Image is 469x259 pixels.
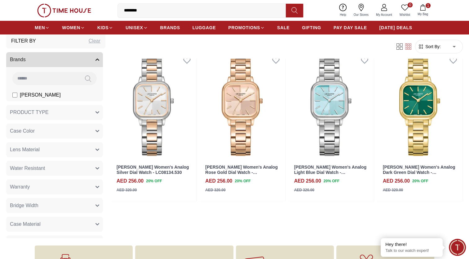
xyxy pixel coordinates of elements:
[10,146,40,153] span: Lens Material
[426,3,431,8] span: 1
[6,198,103,213] button: Bridge Width
[228,25,260,31] span: PROMOTIONS
[205,187,225,193] div: AED 320.00
[334,25,367,31] span: PAY DAY SALE
[383,177,410,185] h4: AED 256.00
[192,22,216,33] a: LUGGAGE
[383,187,403,193] div: AED 320.00
[374,12,395,17] span: My Account
[228,22,265,33] a: PROMOTIONS
[160,25,180,31] span: BRANDS
[199,51,285,160] img: Lee Cooper Women's Analog Rose Gold Dial Watch - LC08134.410
[302,22,321,33] a: GIFTING
[396,2,414,18] a: 0Wishlist
[35,25,45,31] span: MEN
[350,2,372,18] a: Our Stores
[351,12,371,17] span: Our Stores
[160,22,180,33] a: BRANDS
[20,91,61,99] span: [PERSON_NAME]
[62,22,85,33] a: WOMEN
[415,12,431,16] span: My Bag
[117,165,189,175] a: [PERSON_NAME] Women's Analog Silver Dial Watch - LC08134.530
[6,161,103,176] button: Water Resistant
[277,25,290,31] span: SALE
[117,177,144,185] h4: AED 256.00
[383,165,455,180] a: [PERSON_NAME] Women's Analog Dark Green Dial Watch - LC08134.170
[126,25,143,31] span: UNISEX
[294,165,367,180] a: [PERSON_NAME] Women's Analog Light Blue Dial Watch - LC08134.300
[385,241,438,248] div: Hey there!
[10,165,45,172] span: Water Resistant
[334,22,367,33] a: PAY DAY SALE
[6,52,103,67] button: Brands
[12,93,17,98] input: [PERSON_NAME]
[288,51,374,160] img: Lee Cooper Women's Analog Light Blue Dial Watch - LC08134.300
[379,25,412,31] span: [DATE] DEALS
[294,187,314,193] div: AED 320.00
[35,22,50,33] a: MEN
[418,43,441,50] button: Sort By:
[385,248,438,253] p: Talk to our watch expert!
[336,2,350,18] a: Help
[449,239,466,256] div: Chat Widget
[6,217,103,232] button: Case Material
[10,220,41,228] span: Case Material
[62,25,80,31] span: WOMEN
[294,177,321,185] h4: AED 256.00
[324,178,339,184] span: 20 % OFF
[277,22,290,33] a: SALE
[37,4,91,17] img: ...
[97,22,113,33] a: KIDS
[11,37,36,45] h3: Filter By
[97,25,108,31] span: KIDS
[6,235,103,250] button: Diamension
[110,51,196,160] img: Lee Cooper Women's Analog Silver Dial Watch - LC08134.530
[302,25,321,31] span: GIFTING
[337,12,349,17] span: Help
[408,2,413,7] span: 0
[6,142,103,157] button: Lens Material
[10,183,30,191] span: Warranty
[6,124,103,139] button: Case Color
[10,109,49,116] span: PRODUCT TYPE
[424,43,441,50] span: Sort By:
[397,12,413,17] span: Wishlist
[377,51,462,160] img: Lee Cooper Women's Analog Dark Green Dial Watch - LC08134.170
[379,22,412,33] a: [DATE] DEALS
[146,178,162,184] span: 20 % OFF
[205,165,278,180] a: [PERSON_NAME] Women's Analog Rose Gold Dial Watch - LC08134.410
[414,3,432,18] button: 1My Bag
[10,202,38,209] span: Bridge Width
[192,25,216,31] span: LUGGAGE
[117,187,137,193] div: AED 320.00
[6,179,103,194] button: Warranty
[10,127,35,135] span: Case Color
[126,22,148,33] a: UNISEX
[89,37,100,45] div: Clear
[6,105,103,120] button: PRODUCT TYPE
[235,178,250,184] span: 20 % OFF
[10,56,26,63] span: Brands
[412,178,428,184] span: 20 % OFF
[205,177,232,185] h4: AED 256.00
